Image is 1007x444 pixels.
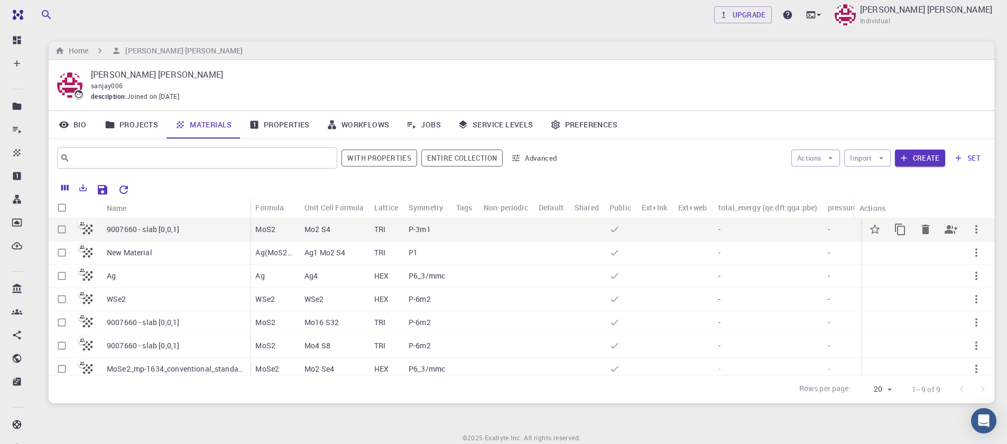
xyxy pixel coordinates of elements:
div: Default [533,197,569,218]
p: TRI [374,340,385,351]
p: Ag [107,271,116,281]
div: Actions [860,198,885,218]
a: Properties [241,111,318,138]
h6: Home [64,45,88,57]
div: Public [609,197,631,218]
p: P-3m1 [409,224,431,235]
span: Joined on [DATE] [127,91,179,102]
p: - [718,271,720,281]
p: - [828,247,830,258]
button: Reset Explorer Settings [113,179,134,200]
span: Show only materials with calculated properties [341,150,417,166]
a: Projects [96,111,167,138]
a: Jobs [398,111,449,138]
button: Actions [791,150,840,166]
div: Name [101,198,250,218]
p: P-6m2 [409,317,431,328]
p: HEX [374,364,389,374]
p: P-6m2 [409,340,431,351]
p: TRI [374,317,385,328]
a: Exabyte Inc. [485,433,522,443]
p: MoSe2 [255,364,279,374]
div: Public [604,197,636,218]
button: set [949,150,986,166]
button: Entire collection [421,150,503,166]
p: - [718,340,720,351]
p: 9007660 - slab [0,0,1] [107,317,179,328]
p: WSe2 [107,294,126,304]
p: - [828,340,830,351]
button: Delete [913,217,938,242]
p: Mo2 S4 [304,224,330,235]
div: pressure (qe:dft:gga:pbe) [823,197,920,218]
p: WSe2 [255,294,275,304]
div: Shared [575,197,599,218]
a: Preferences [542,111,626,138]
div: - [713,358,823,381]
p: 9007660 - slab [0,0,1] [107,224,179,235]
a: Workflows [318,111,398,138]
p: Ag [255,271,264,281]
div: Ext+web [673,197,713,218]
div: 20 [855,382,895,397]
button: Export [74,179,92,196]
p: TRI [374,224,385,235]
p: - [828,224,830,235]
div: Lattice [374,197,398,218]
div: Lattice [369,197,403,218]
button: Create [895,150,945,166]
span: © 2025 [463,433,485,443]
p: Mo16 S32 [304,317,339,328]
div: Symmetry [409,197,443,218]
p: P6_3/mmc [409,271,445,281]
div: Unit Cell Formula [304,197,364,218]
div: Actions [854,198,986,218]
div: Ext+lnk [642,197,667,218]
p: MoS2 [255,224,275,235]
button: Columns [56,179,74,196]
p: - [718,224,720,235]
div: Formula [255,197,284,218]
p: - [828,271,830,281]
p: 9007660 - slab [0,0,1] [107,340,179,351]
span: Filter throughout whole library including sets (folders) [421,150,503,166]
p: - [828,294,830,304]
div: Formula [250,197,299,218]
p: WSe2 [304,294,324,304]
button: Save Explorer Settings [92,179,113,200]
p: Ag(MoS2)2 [255,247,293,258]
p: New Material [107,247,152,258]
div: Shared [569,197,604,218]
a: Materials [167,111,241,138]
p: MoSe2_mp-1634_conventional_standard [107,364,245,374]
button: Share [938,217,964,242]
p: [PERSON_NAME] [PERSON_NAME] [860,3,992,16]
div: Non-periodic [484,197,528,218]
p: TRI [374,247,385,258]
p: - [718,247,720,258]
div: total_energy (qe:dft:gga:pbe) [718,197,817,218]
p: Mo4 S8 [304,340,330,351]
img: logo [8,10,23,20]
h6: [PERSON_NAME] [PERSON_NAME] [121,45,243,57]
p: 1–9 of 9 [912,384,940,395]
button: Advanced [507,150,562,166]
p: MoS2 [255,340,275,351]
span: sanjay006 [91,81,123,90]
nav: breadcrumb [53,45,245,57]
div: Default [539,197,563,218]
p: HEX [374,271,389,281]
div: total_energy (qe:dft:gga:pbe) [713,197,823,218]
div: Name [107,198,127,218]
a: Upgrade [714,6,772,23]
div: - [823,358,920,381]
img: Sanjay Kumar Mahla [835,4,856,25]
p: - [828,317,830,328]
p: Mo2 Se4 [304,364,334,374]
a: Bio [49,111,96,138]
div: Tags [456,197,473,218]
p: P6_3/mmc [409,364,445,374]
p: [PERSON_NAME] [PERSON_NAME] [91,68,977,81]
p: - [718,317,720,328]
a: Service Levels [449,111,542,138]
